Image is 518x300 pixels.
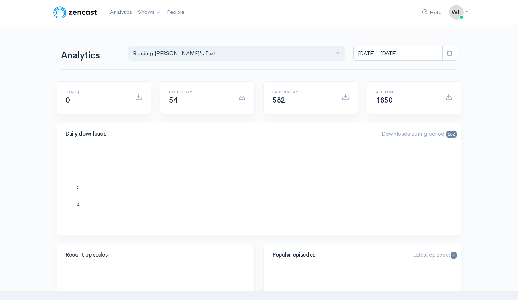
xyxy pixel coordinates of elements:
[272,90,333,94] h6: Last 30 days
[382,130,457,137] span: Downloads during period:
[169,96,177,105] span: 54
[66,96,70,105] span: 0
[272,96,285,105] span: 582
[164,4,187,20] a: People
[52,5,98,20] img: ZenCast Logo
[169,90,230,94] h6: Last 7 days
[353,46,443,61] input: analytics date range selector
[272,252,404,258] h4: Popular episodes
[61,50,120,61] h1: Analytics
[446,131,457,138] span: 232
[413,251,457,258] span: Latest episode:
[77,201,80,207] text: 4
[107,4,135,20] a: Analytics
[66,252,241,258] h4: Recent episodes
[133,49,333,58] div: Reading [PERSON_NAME]'s Text
[135,4,164,20] a: Shows
[449,5,464,20] img: ...
[376,90,436,94] h6: All time
[66,131,373,137] h4: Daily downloads
[77,184,80,190] text: 5
[376,96,392,105] span: 1850
[66,90,126,94] h6: [DATE]
[128,46,345,61] button: Reading Aristotle's Text
[419,5,445,20] a: Help
[66,154,452,226] svg: A chart.
[451,252,457,259] span: 7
